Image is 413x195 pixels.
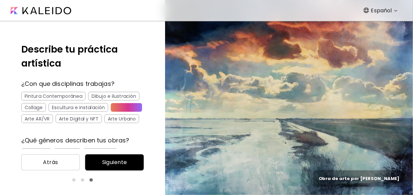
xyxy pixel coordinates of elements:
[91,158,138,166] span: Siguiente
[21,154,80,170] button: Atrás
[366,5,400,16] div: Español
[11,7,71,14] img: Kaleido
[21,136,144,144] h6: ¿Qué géneros describen tus obras?
[364,8,369,13] img: Language
[21,43,144,71] h5: Describe tu práctica artística
[85,154,144,170] button: Siguiente
[27,158,75,166] span: Atrás
[21,80,144,88] h6: ¿Con que disciplinas trabajas?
